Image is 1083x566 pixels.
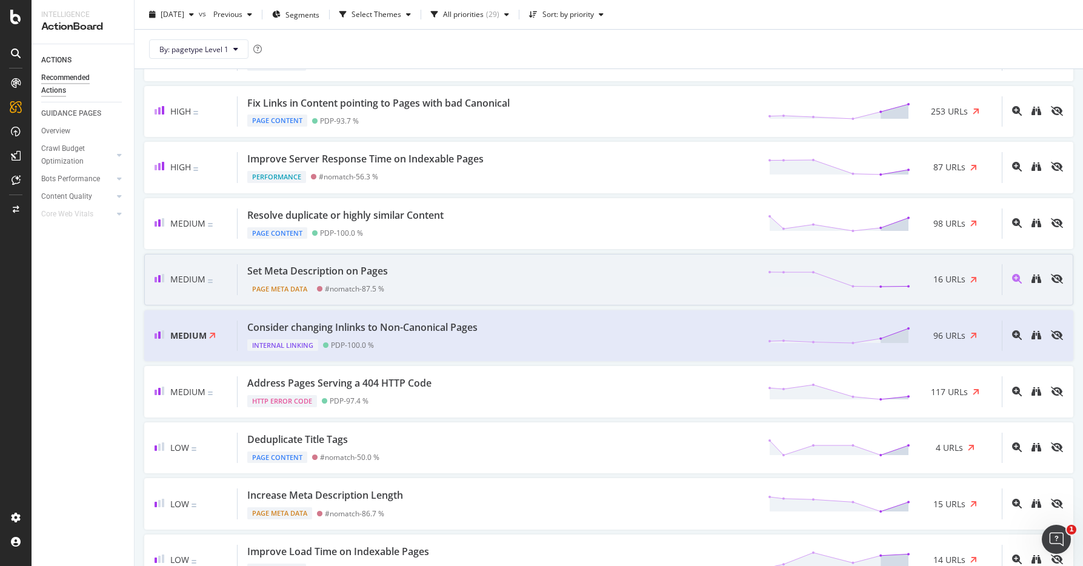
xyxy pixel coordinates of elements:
[41,107,125,120] a: GUIDANCE PAGES
[1031,442,1041,452] div: binoculars
[1031,106,1041,116] div: binoculars
[247,115,307,127] div: Page Content
[1042,525,1071,554] iframe: Intercom live chat
[170,161,191,173] span: High
[170,554,189,565] span: Low
[933,330,965,342] span: 96 URLs
[144,5,199,24] button: [DATE]
[41,107,101,120] div: GUIDANCE PAGES
[41,142,113,168] a: Crawl Budget Optimization
[335,5,416,24] button: Select Themes
[247,376,432,390] div: Address Pages Serving a 404 HTTP Code
[41,173,113,185] a: Bots Performance
[325,509,384,518] div: #nomatch - 86.7 %
[1051,106,1063,116] div: eye-slash
[1031,275,1041,285] a: binoculars
[319,60,358,69] div: PDP - 87.8 %
[208,223,213,227] img: Equal
[208,279,213,283] img: Equal
[1067,525,1076,534] span: 1
[352,11,401,18] div: Select Themes
[1031,274,1041,284] div: binoculars
[1012,274,1022,284] div: magnifying-glass-plus
[1012,106,1022,116] div: magnifying-glass-plus
[933,273,965,285] span: 16 URLs
[208,5,257,24] button: Previous
[41,20,124,34] div: ActionBoard
[41,54,72,67] div: ACTIONS
[247,321,478,335] div: Consider changing Inlinks to Non-Canonical Pages
[330,396,368,405] div: PDP - 97.4 %
[1051,330,1063,340] div: eye-slash
[170,105,191,117] span: High
[247,208,444,222] div: Resolve duplicate or highly similar Content
[267,5,324,24] button: Segments
[1012,162,1022,171] div: magnifying-glass-plus
[192,447,196,451] img: Equal
[247,171,306,183] div: Performance
[159,44,228,54] span: By: pagetype Level 1
[170,442,189,453] span: Low
[1012,554,1022,564] div: magnifying-glass-plus
[486,11,499,18] div: ( 29 )
[1031,443,1041,453] a: binoculars
[1031,219,1041,229] a: binoculars
[247,451,307,464] div: Page Content
[1031,555,1041,565] a: binoculars
[1031,554,1041,564] div: binoculars
[1031,499,1041,510] a: binoculars
[199,8,208,18] span: vs
[1012,387,1022,396] div: magnifying-glass-plus
[1031,387,1041,398] a: binoculars
[933,498,965,510] span: 15 URLs
[933,161,965,173] span: 87 URLs
[208,9,242,19] span: Previous
[41,142,105,168] div: Crawl Budget Optimization
[1031,387,1041,396] div: binoculars
[1012,330,1022,340] div: magnifying-glass-plus
[1051,387,1063,396] div: eye-slash
[247,283,312,295] div: Page Meta Data
[170,330,207,341] span: Medium
[1051,554,1063,564] div: eye-slash
[247,507,312,519] div: Page Meta Data
[1031,218,1041,228] div: binoculars
[1012,499,1022,508] div: magnifying-glass-plus
[1012,442,1022,452] div: magnifying-glass-plus
[936,442,963,454] span: 4 URLs
[247,96,510,110] div: Fix Links in Content pointing to Pages with bad Canonical
[247,488,403,502] div: Increase Meta Description Length
[931,386,968,398] span: 117 URLs
[1051,499,1063,508] div: eye-slash
[192,560,196,564] img: Equal
[41,54,125,67] a: ACTIONS
[161,9,184,19] span: 2025 Oct. 5th
[933,218,965,230] span: 98 URLs
[1031,499,1041,508] div: binoculars
[193,111,198,115] img: Equal
[331,341,374,350] div: PDP - 100.0 %
[931,105,968,118] span: 253 URLs
[41,208,113,221] a: Core Web Vitals
[542,11,594,18] div: Sort: by priority
[1051,218,1063,228] div: eye-slash
[208,391,213,395] img: Equal
[41,125,125,138] a: Overview
[1031,330,1041,340] div: binoculars
[170,273,205,285] span: Medium
[320,116,359,125] div: PDP - 93.7 %
[524,5,608,24] button: Sort: by priority
[1031,331,1041,341] a: binoculars
[170,218,205,229] span: Medium
[443,11,484,18] div: All priorities
[325,284,384,293] div: #nomatch - 87.5 %
[247,545,429,559] div: Improve Load Time on Indexable Pages
[1031,107,1041,117] a: binoculars
[1051,442,1063,452] div: eye-slash
[149,39,248,59] button: By: pagetype Level 1
[247,227,307,239] div: Page Content
[41,125,70,138] div: Overview
[1031,162,1041,173] a: binoculars
[41,208,93,221] div: Core Web Vitals
[170,498,189,510] span: Low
